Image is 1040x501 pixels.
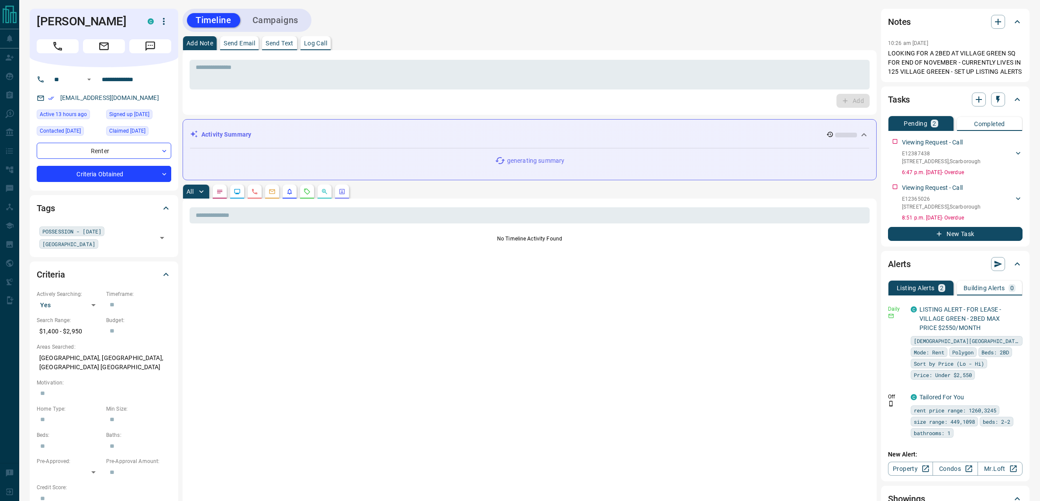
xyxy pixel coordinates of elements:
div: E12387438[STREET_ADDRESS],Scarborough [902,148,1023,167]
p: E12387438 [902,150,981,158]
p: Baths: [106,431,171,439]
p: [STREET_ADDRESS] , Scarborough [902,203,981,211]
button: Open [156,232,168,244]
p: Credit Score: [37,484,171,491]
svg: Requests [304,188,311,195]
span: Message [129,39,171,53]
p: Send Email [224,40,255,46]
span: [DEMOGRAPHIC_DATA][GEOGRAPHIC_DATA] [914,336,1019,345]
svg: Emails [269,188,276,195]
p: Completed [974,121,1005,127]
h2: Tasks [888,93,910,106]
p: $1,400 - $2,950 [37,324,102,339]
p: LOOKING FOR A 2BED AT VILLAGE GREEN SQ FOR END OF NOVEMBER - CURRENTLY LIVES IN 125 VILLAGE GREEE... [888,49,1023,76]
span: POSSESSION - [DATE] [42,227,101,236]
p: Listing Alerts [897,285,935,291]
span: [GEOGRAPHIC_DATA] [42,240,95,248]
svg: Lead Browsing Activity [234,188,241,195]
p: E12365026 [902,195,981,203]
div: Tags [37,198,171,219]
svg: Opportunities [321,188,328,195]
div: E12365026[STREET_ADDRESS],Scarborough [902,193,1023,213]
p: Home Type: [37,405,102,413]
button: Open [84,74,94,85]
span: Active 13 hours ago [40,110,87,119]
svg: Notes [216,188,223,195]
p: Add Note [187,40,213,46]
svg: Listing Alerts [286,188,293,195]
span: Call [37,39,79,53]
p: Pending [904,120,927,127]
div: condos.ca [911,394,917,400]
p: Beds: [37,431,102,439]
p: Actively Searching: [37,290,102,298]
span: Sort by Price (Lo - Hi) [914,359,984,368]
p: Timeframe: [106,290,171,298]
p: No Timeline Activity Found [190,235,870,243]
span: Beds: 2BD [981,348,1009,357]
span: Price: Under $2,550 [914,371,972,379]
svg: Email [888,313,894,319]
span: bathrooms: 1 [914,429,950,437]
button: Campaigns [244,13,307,27]
div: Yes [37,298,102,312]
span: Mode: Rent [914,348,944,357]
p: generating summary [507,156,564,165]
a: [EMAIL_ADDRESS][DOMAIN_NAME] [60,94,159,101]
p: Budget: [106,316,171,324]
span: rent price range: 1260,3245 [914,406,996,415]
p: 2 [933,120,936,127]
span: Email [83,39,125,53]
h2: Tags [37,201,55,215]
div: Alerts [888,254,1023,275]
div: Sun Apr 13 2025 [106,110,171,122]
div: Criteria [37,264,171,285]
p: Viewing Request - Call [902,138,963,147]
p: Pre-Approved: [37,457,102,465]
p: New Alert: [888,450,1023,459]
h2: Criteria [37,268,65,281]
button: New Task [888,227,1023,241]
a: Mr.Loft [978,462,1023,476]
div: Activity Summary [190,127,869,143]
h2: Alerts [888,257,911,271]
p: 8:51 p.m. [DATE] - Overdue [902,214,1023,222]
p: [GEOGRAPHIC_DATA], [GEOGRAPHIC_DATA], [GEOGRAPHIC_DATA] [GEOGRAPHIC_DATA] [37,351,171,374]
div: Notes [888,11,1023,32]
p: Activity Summary [201,130,251,139]
a: LISTING ALERT - FOR LEASE - VILLAGE GREEN - 2BED MAX PRICE $2550/MONTH [919,306,1002,331]
p: Off [888,393,905,401]
p: Areas Searched: [37,343,171,351]
p: Building Alerts [964,285,1005,291]
a: Tailored For You [919,394,964,401]
p: Log Call [304,40,327,46]
div: Renter [37,143,171,159]
div: condos.ca [148,18,154,24]
svg: Push Notification Only [888,401,894,407]
p: Viewing Request - Call [902,183,963,192]
a: Condos [933,462,978,476]
p: Pre-Approval Amount: [106,457,171,465]
span: Polygon [952,348,974,357]
div: Wed Sep 10 2025 [37,126,102,138]
span: Contacted [DATE] [40,127,81,135]
p: 2 [940,285,943,291]
p: Search Range: [37,316,102,324]
div: Mon Sep 15 2025 [37,110,102,122]
p: 10:26 am [DATE] [888,40,928,46]
p: All [187,189,193,195]
span: beds: 2-2 [983,417,1010,426]
svg: Agent Actions [339,188,346,195]
h2: Notes [888,15,911,29]
button: Timeline [187,13,240,27]
p: Send Text [266,40,294,46]
p: 0 [1010,285,1014,291]
a: Property [888,462,933,476]
p: Min Size: [106,405,171,413]
span: Claimed [DATE] [109,127,145,135]
h1: [PERSON_NAME] [37,14,135,28]
div: Criteria Obtained [37,166,171,182]
span: size range: 449,1098 [914,417,975,426]
div: condos.ca [911,306,917,312]
svg: Email Verified [48,95,54,101]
